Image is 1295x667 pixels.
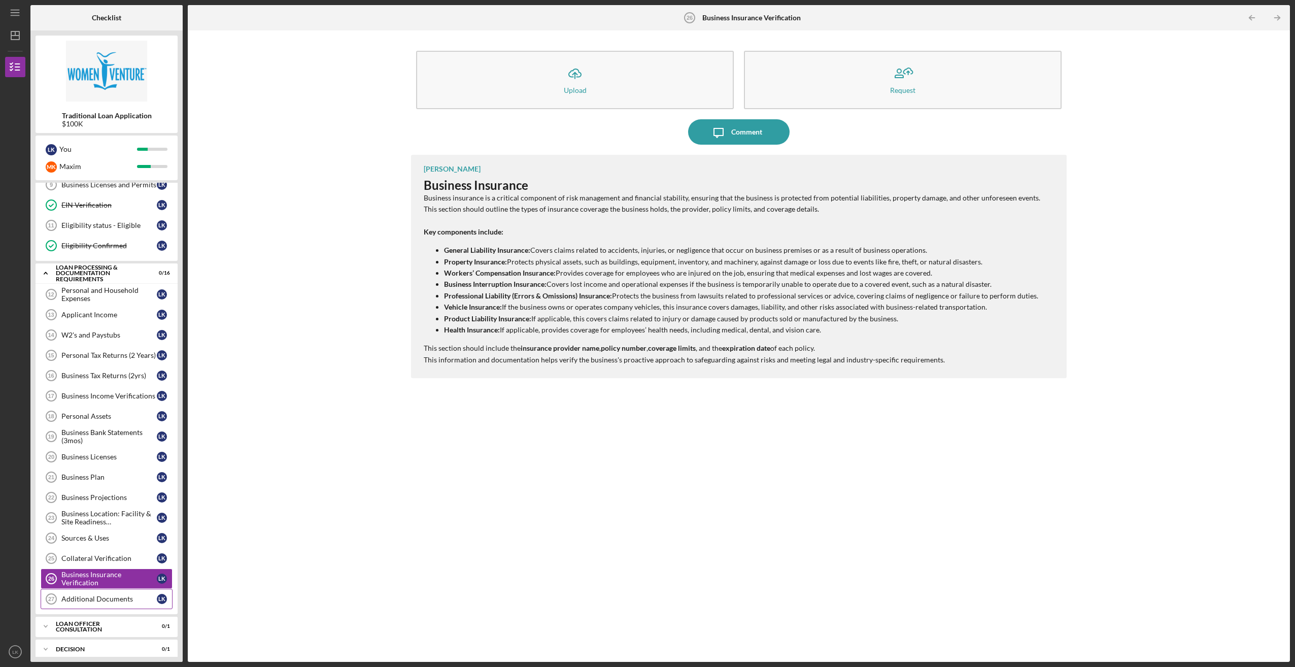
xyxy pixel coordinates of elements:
[48,291,54,297] tspan: 12
[61,595,157,603] div: Additional Documents
[61,412,157,420] div: Personal Assets
[424,227,503,236] strong: Key components include:
[61,554,157,562] div: Collateral Verification
[41,175,173,195] a: 9Business Licenses and PermitsLK
[687,15,693,21] tspan: 26
[41,426,173,447] a: 19Business Bank Statements (3mos)LK
[61,510,157,526] div: Business Location: Facility & Site Readiness Documentation
[48,393,54,399] tspan: 17
[61,201,157,209] div: EIN Verification
[157,180,167,190] div: L K
[157,330,167,340] div: L K
[48,596,54,602] tspan: 27
[61,221,157,229] div: Eligibility status - Eligible
[61,286,157,303] div: Personal and Household Expenses
[41,215,173,236] a: 11Eligibility status - EligibleLK
[157,350,167,360] div: L K
[444,303,502,311] strong: Vehicle Insurance:
[157,594,167,604] div: L K
[157,513,167,523] div: L K
[152,646,170,652] div: 0 / 1
[48,413,54,419] tspan: 18
[157,289,167,299] div: L K
[157,533,167,543] div: L K
[61,311,157,319] div: Applicant Income
[48,373,54,379] tspan: 16
[731,119,762,145] div: Comment
[46,144,57,155] div: L K
[444,325,500,334] strong: Health Insurance:
[48,312,54,318] tspan: 13
[56,646,145,652] div: Decision
[444,290,1040,302] p: Protects the business from lawsuits related to professional services or advice, covering claims o...
[41,365,173,386] a: 16Business Tax Returns (2yrs)LK
[444,256,1040,268] p: Protects physical assets, such as buildings, equipment, inventory, and machinery, against damage ...
[41,467,173,487] a: 21Business PlanLK
[59,158,137,175] div: Maxim
[41,325,173,345] a: 14W2's and PaystubsLK
[61,473,157,481] div: Business Plan
[152,270,170,276] div: 0 / 16
[41,195,173,215] a: EIN VerificationLK
[521,344,599,352] strong: insurance provider name
[48,576,54,582] tspan: 26
[41,528,173,548] a: 24Sources & UsesLK
[157,452,167,462] div: L K
[157,241,167,251] div: L K
[92,14,121,22] b: Checklist
[61,453,157,461] div: Business Licenses
[424,192,1040,204] p: Business insurance is a critical component of risk management and financial stability, ensuring t...
[61,181,157,189] div: Business Licenses and Permits
[424,165,481,173] div: [PERSON_NAME]
[157,492,167,503] div: L K
[424,354,1040,365] p: This information and documentation helps verify the business's proactive approach to safeguarding...
[41,236,173,256] a: Eligibility ConfirmedLK
[56,621,145,632] div: Loan Officer Consultation
[61,392,157,400] div: Business Income Verifications
[48,535,55,541] tspan: 24
[48,555,54,561] tspan: 25
[41,406,173,426] a: 18Personal AssetsLK
[444,245,1040,256] p: Covers claims related to accidents, injuries, or negligence that occur on business premises or as...
[444,279,1040,290] p: Covers lost income and operational expenses if the business is temporarily unable to operate due ...
[48,222,54,228] tspan: 11
[61,242,157,250] div: Eligibility Confirmed
[61,428,157,445] div: Business Bank Statements (3mos)
[601,344,646,352] strong: policy number
[424,178,528,192] strong: Business Insurance
[12,649,18,655] text: LK
[48,474,54,480] tspan: 21
[61,571,157,587] div: Business Insurance Verification
[444,246,530,254] strong: General Liability Insurance:
[59,141,137,158] div: You
[157,220,167,230] div: L K
[702,14,801,22] b: Business Insurance Verification
[157,391,167,401] div: L K
[444,268,1040,279] p: Provides coverage for employees who are injured on the job, ensuring that medical expenses and lo...
[444,269,556,277] strong: Workers’ Compensation Insurance:
[62,120,152,128] div: $100K
[444,291,612,300] strong: Professional Liability (Errors & Omissions) Insurance:
[46,161,57,173] div: M K
[48,433,54,440] tspan: 19
[41,569,173,589] a: 26Business Insurance VerificationLK
[61,372,157,380] div: Business Tax Returns (2yrs)
[157,310,167,320] div: L K
[50,182,53,188] tspan: 9
[62,112,152,120] b: Traditional Loan Application
[48,454,54,460] tspan: 20
[157,574,167,584] div: L K
[61,351,157,359] div: Personal Tax Returns (2 Years)
[890,86,915,94] div: Request
[152,623,170,629] div: 0 / 1
[157,411,167,421] div: L K
[61,493,157,502] div: Business Projections
[41,487,173,508] a: 22Business ProjectionsLK
[36,41,178,102] img: Product logo
[424,204,1040,215] p: This section should outline the types of insurance coverage the business holds, the provider, pol...
[688,119,790,145] button: Comment
[5,642,25,662] button: LK
[157,472,167,482] div: L K
[157,553,167,563] div: L K
[444,324,1040,336] p: If applicable, provides coverage for employees’ health needs, including medical, dental, and visi...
